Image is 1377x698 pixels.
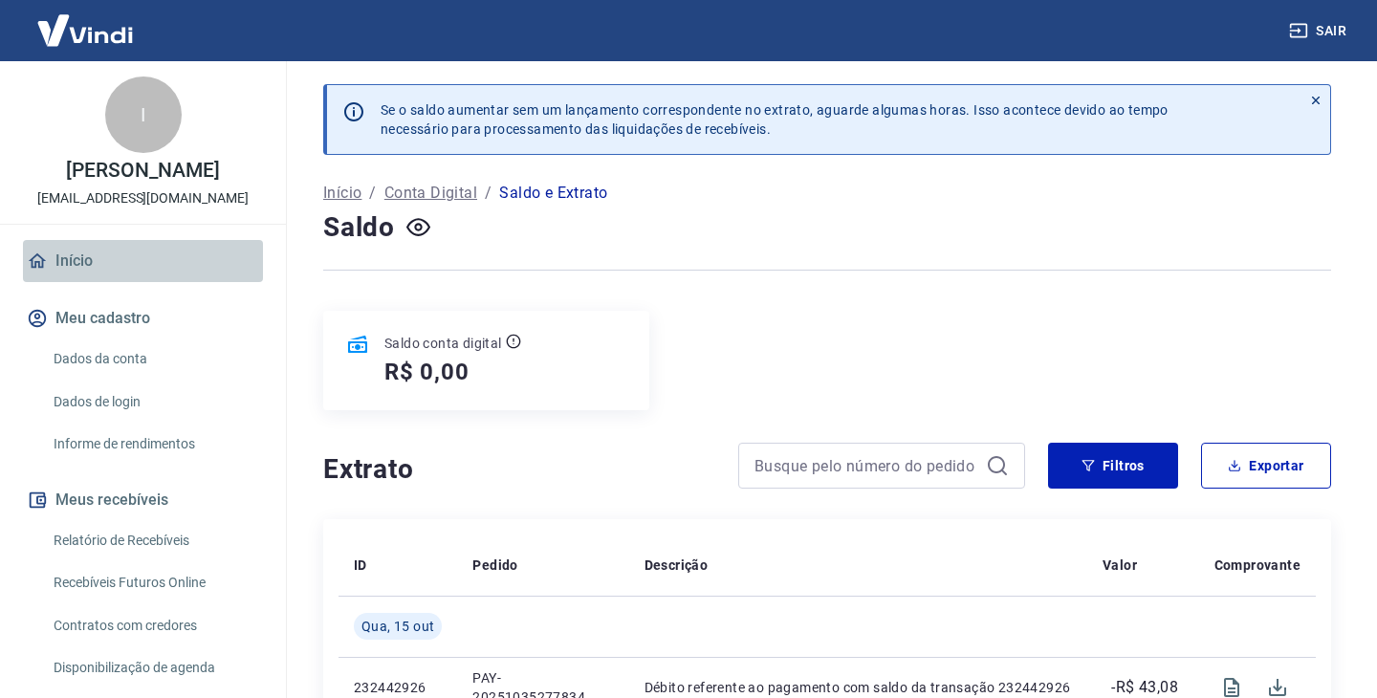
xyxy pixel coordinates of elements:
[645,678,1072,697] p: Débito referente ao pagamento com saldo da transação 232442926
[361,617,434,636] span: Qua, 15 out
[23,297,263,339] button: Meu cadastro
[46,648,263,687] a: Disponibilização de agenda
[754,451,978,480] input: Busque pelo número do pedido
[66,161,219,181] p: [PERSON_NAME]
[1285,13,1354,49] button: Sair
[46,521,263,560] a: Relatório de Recebíveis
[23,240,263,282] a: Início
[354,556,367,575] p: ID
[384,357,470,387] h5: R$ 0,00
[354,678,442,697] p: 232442926
[23,479,263,521] button: Meus recebíveis
[46,339,263,379] a: Dados da conta
[384,182,477,205] a: Conta Digital
[323,182,361,205] a: Início
[46,425,263,464] a: Informe de rendimentos
[472,556,517,575] p: Pedido
[323,208,395,247] h4: Saldo
[23,1,147,59] img: Vindi
[485,182,492,205] p: /
[384,334,502,353] p: Saldo conta digital
[1201,443,1331,489] button: Exportar
[645,556,709,575] p: Descrição
[381,100,1169,139] p: Se o saldo aumentar sem um lançamento correspondente no extrato, aguarde algumas horas. Isso acon...
[499,182,607,205] p: Saldo e Extrato
[1214,556,1300,575] p: Comprovante
[369,182,376,205] p: /
[105,76,182,153] div: I
[37,188,249,208] p: [EMAIL_ADDRESS][DOMAIN_NAME]
[46,382,263,422] a: Dados de login
[46,563,263,602] a: Recebíveis Futuros Online
[323,450,715,489] h4: Extrato
[46,606,263,645] a: Contratos com credores
[1103,556,1137,575] p: Valor
[1048,443,1178,489] button: Filtros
